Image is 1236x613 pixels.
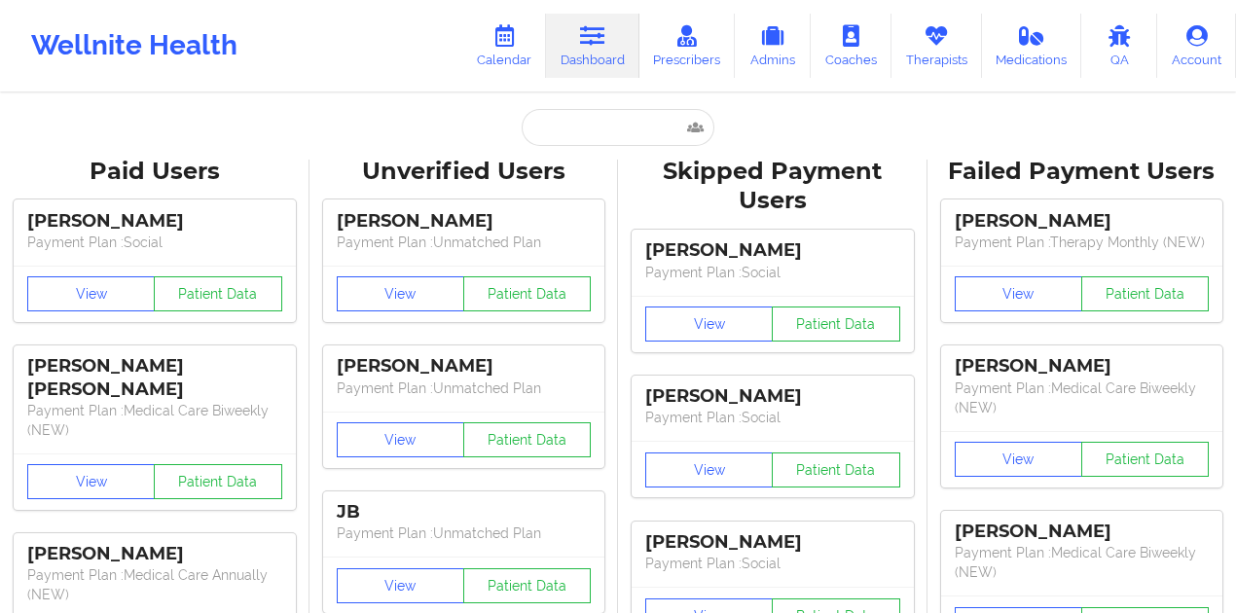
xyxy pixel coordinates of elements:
[323,157,605,187] div: Unverified Users
[27,543,282,565] div: [PERSON_NAME]
[645,263,900,282] p: Payment Plan : Social
[27,276,155,311] button: View
[1081,14,1157,78] a: QA
[1157,14,1236,78] a: Account
[982,14,1082,78] a: Medications
[337,523,592,543] p: Payment Plan : Unmatched Plan
[337,422,464,457] button: View
[546,14,639,78] a: Dashboard
[154,276,281,311] button: Patient Data
[811,14,891,78] a: Coaches
[27,401,282,440] p: Payment Plan : Medical Care Biweekly (NEW)
[337,276,464,311] button: View
[337,568,464,603] button: View
[645,531,900,554] div: [PERSON_NAME]
[645,452,773,487] button: View
[27,210,282,233] div: [PERSON_NAME]
[645,554,900,573] p: Payment Plan : Social
[463,276,591,311] button: Patient Data
[337,210,592,233] div: [PERSON_NAME]
[645,385,900,408] div: [PERSON_NAME]
[955,210,1210,233] div: [PERSON_NAME]
[772,306,899,342] button: Patient Data
[337,355,592,378] div: [PERSON_NAME]
[154,464,281,499] button: Patient Data
[955,543,1210,582] p: Payment Plan : Medical Care Biweekly (NEW)
[1081,442,1209,477] button: Patient Data
[955,276,1082,311] button: View
[645,306,773,342] button: View
[941,157,1223,187] div: Failed Payment Users
[463,568,591,603] button: Patient Data
[955,233,1210,252] p: Payment Plan : Therapy Monthly (NEW)
[891,14,982,78] a: Therapists
[645,239,900,262] div: [PERSON_NAME]
[632,157,914,217] div: Skipped Payment Users
[1081,276,1209,311] button: Patient Data
[337,379,592,398] p: Payment Plan : Unmatched Plan
[645,408,900,427] p: Payment Plan : Social
[337,233,592,252] p: Payment Plan : Unmatched Plan
[463,422,591,457] button: Patient Data
[955,379,1210,417] p: Payment Plan : Medical Care Biweekly (NEW)
[337,501,592,523] div: JB
[462,14,546,78] a: Calendar
[955,355,1210,378] div: [PERSON_NAME]
[27,464,155,499] button: View
[27,233,282,252] p: Payment Plan : Social
[955,442,1082,477] button: View
[27,565,282,604] p: Payment Plan : Medical Care Annually (NEW)
[14,157,296,187] div: Paid Users
[27,355,282,400] div: [PERSON_NAME] [PERSON_NAME]
[772,452,899,487] button: Patient Data
[955,521,1210,543] div: [PERSON_NAME]
[639,14,736,78] a: Prescribers
[735,14,811,78] a: Admins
